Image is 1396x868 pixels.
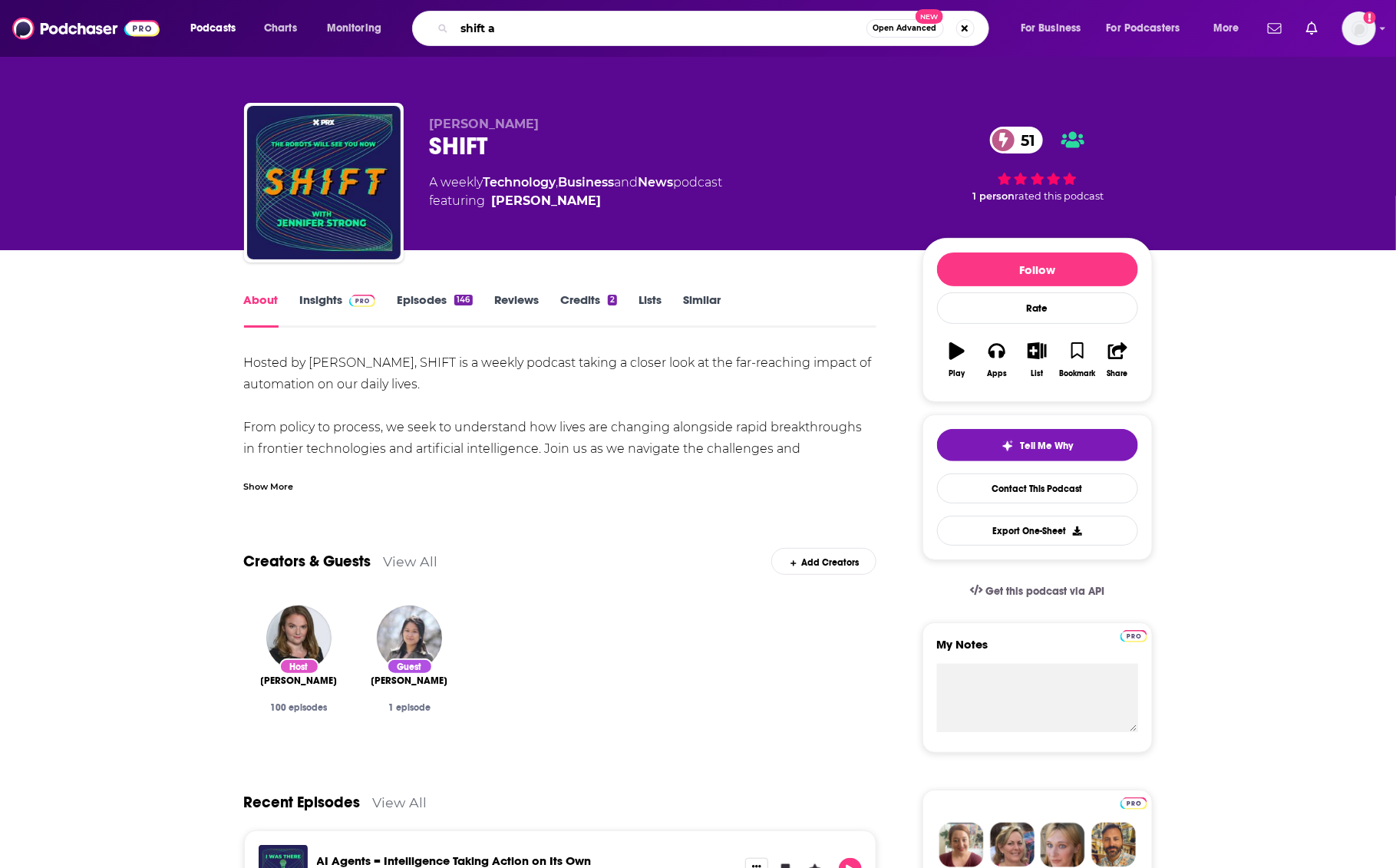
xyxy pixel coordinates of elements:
span: Monitoring [327,18,381,39]
a: InsightsPodchaser Pro [300,292,376,328]
a: Jennifer Strong [492,192,602,210]
img: Sydney Profile [939,823,984,867]
button: Bookmark [1058,332,1097,388]
div: Rate [937,292,1138,324]
a: Business [559,175,615,190]
img: Barbara Profile [990,823,1035,867]
button: open menu [1203,16,1259,41]
span: [PERSON_NAME] [430,117,540,131]
span: rated this podcast [1015,190,1104,202]
img: Podchaser Pro [1120,797,1147,810]
img: Jon Profile [1091,823,1136,867]
a: View All [373,794,427,810]
div: 1 episode [367,702,453,713]
div: Bookmark [1059,369,1095,378]
a: Karen Hao [371,675,448,687]
div: Guest [387,658,433,675]
span: [PERSON_NAME] [261,675,338,687]
span: Podcasts [190,18,236,39]
a: Technology [483,175,556,190]
a: Charts [254,16,306,41]
span: For Business [1021,18,1081,39]
img: SHIFT [247,106,401,259]
a: Get this podcast via API [958,573,1117,610]
button: tell me why sparkleTell Me Why [937,429,1138,461]
a: Show notifications dropdown [1300,15,1324,41]
div: Share [1107,369,1128,378]
img: Jules Profile [1041,823,1085,867]
div: 51 1 personrated this podcast [922,117,1153,212]
img: Podchaser Pro [349,295,376,307]
button: open menu [1010,16,1101,41]
span: For Podcasters [1107,18,1180,39]
a: Lists [639,292,662,328]
img: Karen Hao [377,606,442,671]
a: Credits2 [560,292,617,328]
div: A weekly podcast [430,173,723,210]
span: [PERSON_NAME] [371,675,448,687]
div: Play [949,369,965,378]
svg: Add a profile image [1364,12,1376,24]
button: Apps [977,332,1017,388]
span: Tell Me Why [1020,440,1073,452]
div: Host [279,658,319,675]
a: Contact This Podcast [937,474,1138,503]
span: 51 [1005,127,1043,153]
a: Pro website [1120,795,1147,810]
input: Search podcasts, credits, & more... [454,16,866,41]
img: Podchaser Pro [1120,630,1147,642]
span: 1 person [973,190,1015,202]
div: 100 episodes [256,702,342,713]
label: My Notes [937,637,1138,664]
button: Export One-Sheet [937,516,1138,546]
span: and [615,175,639,190]
img: Podchaser - Follow, Share and Rate Podcasts [12,14,160,43]
button: open menu [316,16,401,41]
a: Pro website [1120,628,1147,642]
div: 2 [608,295,617,305]
div: Hosted by [PERSON_NAME], SHIFT is a weekly podcast taking a closer look at the far-reaching impac... [244,352,877,481]
button: List [1017,332,1057,388]
div: 146 [454,295,472,305]
div: Add Creators [771,548,876,575]
div: Apps [987,369,1007,378]
div: Search podcasts, credits, & more... [427,11,1004,46]
a: Recent Episodes [244,793,361,812]
a: AI Agents = Intelligence Taking Action on Its Own [317,853,592,868]
span: New [916,9,943,24]
img: User Profile [1342,12,1376,45]
a: Reviews [494,292,539,328]
a: Episodes146 [397,292,472,328]
button: Play [937,332,977,388]
button: Open AdvancedNew [866,19,944,38]
a: Creators & Guests [244,552,371,571]
button: open menu [180,16,256,41]
button: Share [1097,332,1137,388]
span: Open Advanced [873,25,937,32]
span: featuring [430,192,723,210]
img: tell me why sparkle [1002,440,1014,452]
span: , [556,175,559,190]
img: Jennifer Strong [266,606,332,671]
button: Show profile menu [1342,12,1376,45]
div: List [1031,369,1044,378]
button: Follow [937,252,1138,286]
button: open menu [1097,16,1203,41]
span: Get this podcast via API [985,585,1104,598]
a: News [639,175,674,190]
span: Logged in as hannahlee98 [1342,12,1376,45]
span: Charts [264,18,297,39]
a: About [244,292,279,328]
a: Jennifer Strong [261,675,338,687]
span: More [1213,18,1239,39]
a: 51 [990,127,1043,153]
a: Similar [683,292,721,328]
a: View All [384,553,438,569]
a: Show notifications dropdown [1262,15,1288,41]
